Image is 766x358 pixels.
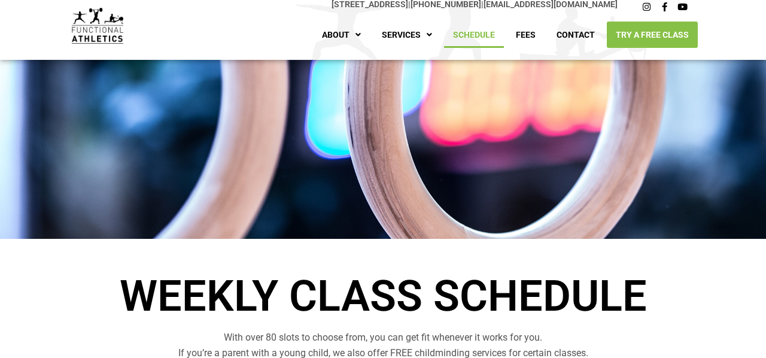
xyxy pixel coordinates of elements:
[313,22,370,48] a: About
[48,275,718,318] h1: Weekly Class Schedule
[444,22,504,48] a: Schedule
[72,8,123,44] img: default-logo
[373,22,441,48] a: Services
[507,22,545,48] a: Fees
[548,22,604,48] a: Contact
[607,22,698,48] a: Try A Free Class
